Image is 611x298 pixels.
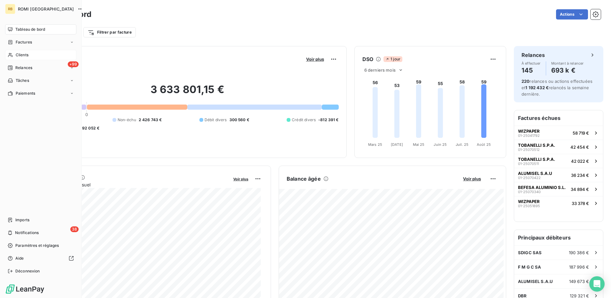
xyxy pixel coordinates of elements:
[15,255,24,261] span: Aide
[518,250,542,255] span: SDIGC SAS
[304,56,326,62] button: Voir plus
[368,142,382,147] tspan: Mars 25
[518,190,541,194] span: 01-25070340
[551,61,584,65] span: Montant à relancer
[573,130,589,136] span: 58 719 €
[477,142,491,147] tspan: Août 25
[514,196,603,210] button: WIZPAPER01-2505189533 378 €
[571,187,589,192] span: 34 894 €
[5,284,45,294] img: Logo LeanPay
[456,142,468,147] tspan: Juil. 25
[569,279,589,284] span: 149 673 €
[522,65,541,75] h4: 145
[231,176,250,182] button: Voir plus
[5,37,76,47] a: Factures
[362,55,373,63] h6: DSO
[463,176,481,181] span: Voir plus
[514,154,603,168] button: TOBANELLI S.P.A.01-2507051142 022 €
[518,129,540,134] span: WIZPAPER
[5,75,76,86] a: Tâches
[5,24,76,35] a: Tableau de bord
[5,240,76,251] a: Paramètres et réglages
[383,56,402,62] span: 1 jour
[522,61,541,65] span: À effectuer
[569,264,589,270] span: 187 996 €
[306,57,324,62] span: Voir plus
[572,201,589,206] span: 33 378 €
[391,142,403,147] tspan: [DATE]
[589,276,605,292] div: Open Intercom Messenger
[229,117,249,123] span: 300 560 €
[16,52,28,58] span: Clients
[15,27,45,32] span: Tableau de bord
[139,117,162,123] span: 2 426 743 €
[15,243,59,248] span: Paramètres et réglages
[514,126,603,140] button: WIZPAPER01-2504179258 719 €
[18,6,74,12] span: ROMI [GEOGRAPHIC_DATA]
[518,148,540,152] span: 01-25070512
[233,177,248,181] span: Voir plus
[16,90,35,96] span: Paiements
[518,162,539,166] span: 01-25070511
[5,4,15,14] div: RB
[518,185,566,190] span: BEFESA ALUMINIO S.L.
[16,78,29,83] span: Tâches
[518,204,540,208] span: 01-25051895
[36,181,229,188] span: Chiffre d'affaires mensuel
[434,142,447,147] tspan: Juin 25
[569,250,589,255] span: 190 386 €
[514,110,603,126] h6: Factures échues
[518,157,555,162] span: TOBANELLI S.P.A.
[5,88,76,98] a: Paiements
[571,173,589,178] span: 36 234 €
[570,145,589,150] span: 42 454 €
[83,27,136,37] button: Filtrer par facture
[571,159,589,164] span: 42 022 €
[85,112,88,117] span: 0
[5,215,76,225] a: Imports
[287,175,321,183] h6: Balance âgée
[514,168,603,182] button: ALUMISEL S.A.U01-2507042236 234 €
[118,117,136,123] span: Non-échu
[518,279,553,284] span: ALUMISEL S.A.U
[522,79,592,97] span: relances ou actions effectuées et relancés la semaine dernière.
[551,65,584,75] h4: 693 k €
[292,117,316,123] span: Crédit divers
[15,65,32,71] span: Relances
[518,134,540,137] span: 01-25041792
[461,176,483,182] button: Voir plus
[68,61,79,67] span: +99
[5,63,76,73] a: +99Relances
[556,9,588,20] button: Actions
[518,176,541,180] span: 01-25070422
[514,140,603,154] button: TOBANELLI S.P.A.01-2507051242 454 €
[518,143,555,148] span: TOBANELLI S.P.A.
[518,264,541,270] span: F M G C SA
[15,230,39,236] span: Notifications
[15,217,29,223] span: Imports
[364,67,396,73] span: 6 derniers mois
[318,117,339,123] span: -812 391 €
[518,171,552,176] span: ALUMISEL S.A.U
[5,50,76,60] a: Clients
[514,182,603,196] button: BEFESA ALUMINIO S.L.01-2507034034 894 €
[16,39,32,45] span: Factures
[525,85,549,90] span: 1 192 432 €
[514,230,603,245] h6: Principaux débiteurs
[15,268,40,274] span: Déconnexion
[413,142,424,147] tspan: Mai 25
[80,125,99,131] span: -92 052 €
[36,83,339,102] h2: 3 633 801,15 €
[5,253,76,263] a: Aide
[522,51,545,59] h6: Relances
[522,79,530,84] span: 220
[70,226,79,232] span: 38
[518,199,540,204] span: WIZPAPER
[205,117,227,123] span: Débit divers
